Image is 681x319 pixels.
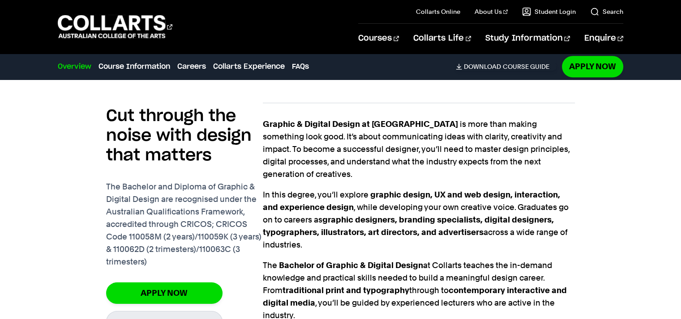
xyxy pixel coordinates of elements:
a: Collarts Life [413,24,471,53]
a: Course Information [99,61,170,72]
p: The Bachelor and Diploma of Graphic & Digital Design are recognised under the Australian Qualific... [106,180,263,268]
a: Student Login [522,7,576,16]
strong: graphic designers, branding specialists, digital designers, typographers, illustrators, art direc... [263,215,554,237]
a: Careers [177,61,206,72]
p: is more than making something look good. It’s about communicating ideas with clarity, creativity ... [263,118,575,180]
a: FAQs [292,61,309,72]
h2: Cut through the noise with design that matters [106,106,263,165]
strong: Graphic & Digital Design at [GEOGRAPHIC_DATA] [263,119,458,129]
strong: traditional print and typography [283,285,409,295]
a: DownloadCourse Guide [456,63,557,71]
strong: graphic design, UX and web design, interaction, and experience design [263,190,560,212]
div: Go to homepage [58,14,172,39]
a: Apply Now [106,282,223,303]
a: Study Information [485,24,570,53]
a: Search [590,7,623,16]
span: , while developing your own creative voice. Graduates go on to careers as across a wide range of ... [263,190,569,249]
span: Download [464,63,501,71]
a: About Us [475,7,508,16]
a: Enquire [584,24,623,53]
strong: Bachelor of Graphic & Digital Design [279,260,423,270]
a: Collarts Experience [213,61,285,72]
p: In this degree, you’ll explore [263,189,575,251]
a: Collarts Online [416,7,460,16]
a: Courses [358,24,399,53]
a: Apply Now [562,56,623,77]
a: Overview [58,61,91,72]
